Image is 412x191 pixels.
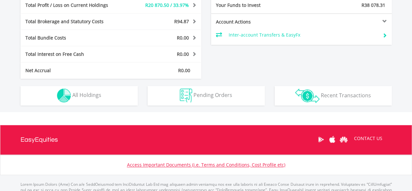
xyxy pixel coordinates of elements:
div: Total Profit / Loss on Current Holdings [21,2,126,8]
div: Your Funds to Invest [211,2,302,8]
span: R0.00 [177,51,189,57]
a: Huawei [338,129,349,150]
span: R94.87 [174,18,189,24]
td: Inter-account Transfers & EasyFx [229,30,377,40]
div: Net Accrual [21,67,126,74]
span: Pending Orders [193,91,232,99]
span: R38 078.31 [362,2,385,8]
a: CONTACT US [349,129,387,148]
div: Account Actions [211,19,302,25]
div: Total Brokerage and Statutory Costs [21,18,126,25]
span: R0.00 [178,67,190,73]
span: Recent Transactions [321,91,371,99]
button: All Holdings [21,86,138,105]
img: transactions-zar-wht.png [295,88,320,103]
a: EasyEquities [21,125,58,154]
div: Total Interest on Free Cash [21,51,126,57]
a: Access Important Documents (i.e. Terms and Conditions, Cost Profile etc) [127,162,285,168]
button: Recent Transactions [275,86,392,105]
a: Google Play [315,129,327,150]
button: Pending Orders [148,86,265,105]
img: holdings-wht.png [57,88,71,103]
span: R0.00 [177,35,189,41]
span: R20 870.50 / 33.97% [145,2,189,8]
a: Apple [327,129,338,150]
div: Total Bundle Costs [21,35,126,41]
span: All Holdings [72,91,101,99]
img: pending_instructions-wht.png [180,88,192,103]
